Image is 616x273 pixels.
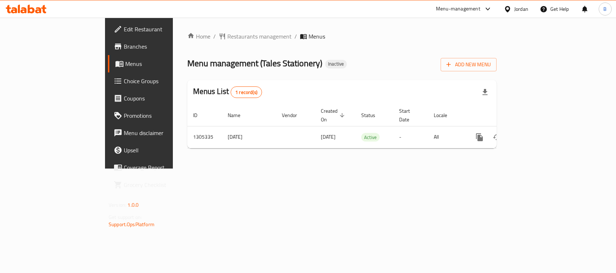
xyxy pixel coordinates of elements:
td: [DATE] [222,126,276,148]
a: Edit Restaurant [108,21,208,38]
span: Inactive [325,61,347,67]
span: Vendor [282,111,306,120]
span: Start Date [399,107,419,124]
td: All [428,126,465,148]
span: Branches [124,42,202,51]
button: Change Status [488,129,506,146]
span: Restaurants management [227,32,292,41]
a: Menus [108,55,208,72]
span: Grocery Checklist [124,180,202,189]
span: Upsell [124,146,202,155]
span: Choice Groups [124,77,202,85]
a: Promotions [108,107,208,124]
td: - [393,126,428,148]
span: Coverage Report [124,163,202,172]
span: Version: [109,200,126,210]
span: Locale [434,111,456,120]
a: Menu disclaimer [108,124,208,142]
span: Created On [321,107,347,124]
li: / [294,32,297,41]
span: Menus [309,32,325,41]
table: enhanced table [187,104,546,148]
li: / [213,32,216,41]
div: Inactive [325,60,347,68]
button: more [471,129,488,146]
a: Grocery Checklist [108,176,208,193]
span: [DATE] [321,132,336,142]
a: Choice Groups [108,72,208,90]
span: Menus [125,59,202,68]
div: Jordan [514,5,528,13]
span: Status [361,111,385,120]
span: Active [361,133,380,142]
span: ID [193,111,207,120]
span: B [603,5,607,13]
span: Menu disclaimer [124,129,202,137]
a: Upsell [108,142,208,159]
a: Coverage Report [108,159,208,176]
span: Add New Menu [446,60,491,69]
span: Menu management ( Tales Stationery ) [187,55,322,71]
span: Edit Restaurant [124,25,202,33]
span: 1.0.0 [127,200,139,210]
a: Coupons [108,90,208,107]
a: Branches [108,38,208,55]
div: Total records count [231,86,262,98]
span: Get support on: [109,212,142,222]
a: Restaurants management [219,32,292,41]
span: Promotions [124,111,202,120]
button: Add New Menu [441,58,497,71]
span: 1 record(s) [231,89,262,96]
div: Export file [476,84,494,101]
h2: Menus List [193,86,262,98]
a: Support.OpsPlatform [109,220,154,229]
span: Coupons [124,94,202,103]
div: Menu-management [436,5,480,13]
span: Name [228,111,250,120]
nav: breadcrumb [187,32,497,41]
th: Actions [465,104,546,126]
